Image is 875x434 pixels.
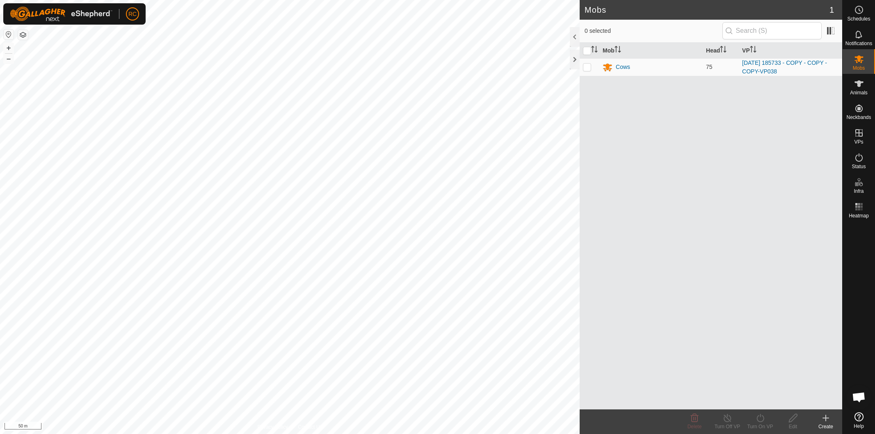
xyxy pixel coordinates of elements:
th: VP [739,43,842,59]
span: Notifications [845,41,872,46]
span: Help [854,424,864,429]
span: Heatmap [849,213,869,218]
span: Delete [688,424,702,429]
button: Reset Map [4,30,14,39]
div: Turn On VP [744,423,777,430]
button: Map Layers [18,30,28,40]
a: Contact Us [298,423,322,431]
div: Turn Off VP [711,423,744,430]
span: 1 [829,4,834,16]
a: [DATE] 185733 - COPY - COPY - COPY-VP038 [742,59,827,75]
h2: Mobs [585,5,829,15]
img: Gallagher Logo [10,7,112,21]
input: Search (S) [722,22,822,39]
th: Mob [599,43,703,59]
p-sorticon: Activate to sort [615,47,621,54]
span: Schedules [847,16,870,21]
button: + [4,43,14,53]
a: Help [843,409,875,432]
span: Neckbands [846,115,871,120]
span: Status [852,164,866,169]
span: 0 selected [585,27,722,35]
a: Privacy Policy [258,423,288,431]
span: Animals [850,90,868,95]
th: Head [703,43,739,59]
p-sorticon: Activate to sort [720,47,727,54]
span: RC [128,10,137,18]
span: Mobs [853,66,865,71]
span: 75 [706,64,713,70]
span: Infra [854,189,864,194]
div: Create [809,423,842,430]
span: VPs [854,139,863,144]
div: Edit [777,423,809,430]
div: Cows [616,63,630,71]
p-sorticon: Activate to sort [750,47,756,54]
button: – [4,54,14,64]
div: Open chat [847,385,871,409]
p-sorticon: Activate to sort [591,47,598,54]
